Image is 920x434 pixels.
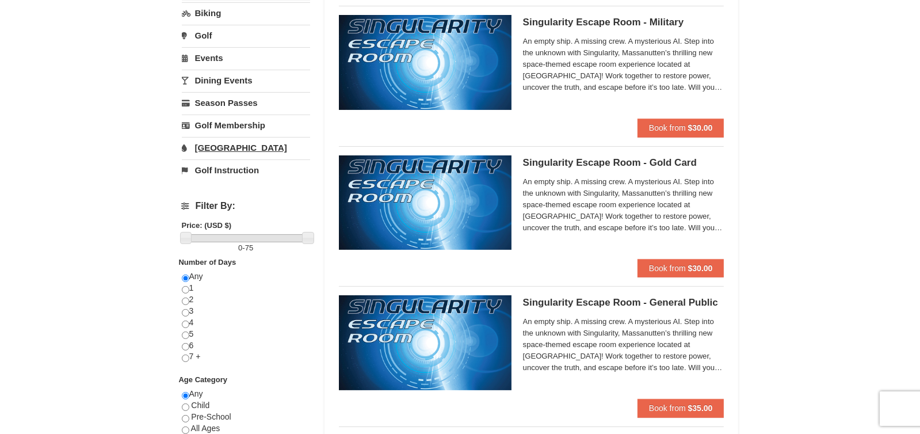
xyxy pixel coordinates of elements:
button: Book from $35.00 [637,399,724,417]
a: [GEOGRAPHIC_DATA] [182,137,310,158]
h5: Singularity Escape Room - Gold Card [523,157,724,169]
span: An empty ship. A missing crew. A mysterious AI. Step into the unknown with Singularity, Massanutt... [523,176,724,234]
img: 6619913-527-a9527fc8.jpg [339,295,511,390]
strong: Age Category [179,375,228,384]
span: 0 [238,243,242,252]
span: 75 [245,243,253,252]
span: Book from [649,123,686,132]
a: Golf Membership [182,115,310,136]
button: Book from $30.00 [637,259,724,277]
strong: $35.00 [688,403,713,413]
button: Book from $30.00 [637,119,724,137]
a: Events [182,47,310,68]
span: Book from [649,264,686,273]
strong: $30.00 [688,123,713,132]
span: Book from [649,403,686,413]
a: Season Passes [182,92,310,113]
a: Golf Instruction [182,159,310,181]
h4: Filter By: [182,201,310,211]
a: Golf [182,25,310,46]
div: Any 1 2 3 4 5 6 7 + [182,271,310,374]
h5: Singularity Escape Room - General Public [523,297,724,309]
h5: Singularity Escape Room - Military [523,17,724,28]
strong: Price: (USD $) [182,221,232,230]
span: An empty ship. A missing crew. A mysterious AI. Step into the unknown with Singularity, Massanutt... [523,36,724,93]
span: Pre-School [191,412,231,421]
a: Biking [182,2,310,24]
span: All Ages [191,424,220,433]
span: An empty ship. A missing crew. A mysterious AI. Step into the unknown with Singularity, Massanutt... [523,316,724,374]
strong: $30.00 [688,264,713,273]
strong: Number of Days [179,258,236,267]
a: Dining Events [182,70,310,91]
label: - [182,242,310,254]
img: 6619913-513-94f1c799.jpg [339,155,511,250]
img: 6619913-520-2f5f5301.jpg [339,15,511,109]
span: Child [191,401,209,410]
